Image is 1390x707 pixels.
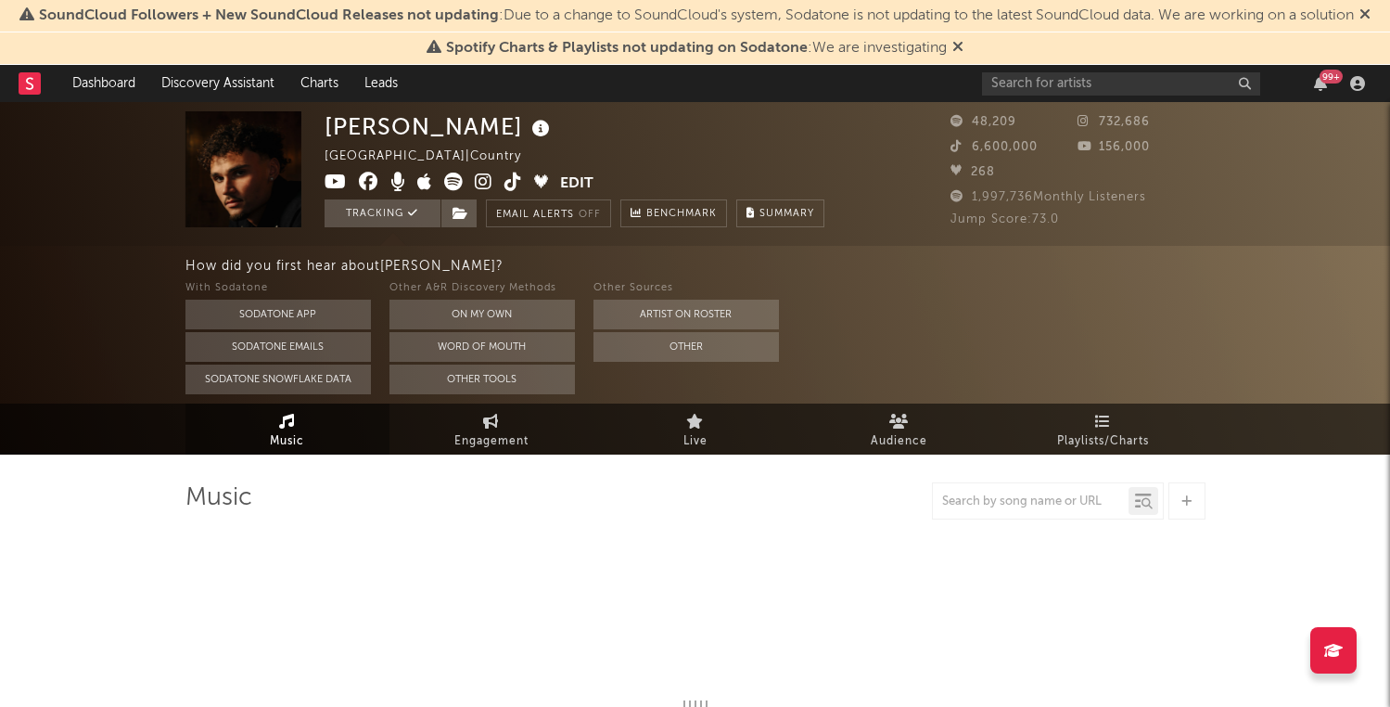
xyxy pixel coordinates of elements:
[950,141,1038,153] span: 6,600,000
[952,41,963,56] span: Dismiss
[185,300,371,329] button: Sodatone App
[646,203,717,225] span: Benchmark
[351,65,411,102] a: Leads
[39,8,499,23] span: SoundCloud Followers + New SoundCloud Releases not updating
[1078,116,1150,128] span: 732,686
[683,431,708,453] span: Live
[1078,141,1150,153] span: 156,000
[1359,8,1371,23] span: Dismiss
[454,431,529,453] span: Engagement
[325,111,555,142] div: [PERSON_NAME]
[593,277,779,300] div: Other Sources
[185,365,371,394] button: Sodatone Snowflake Data
[389,365,575,394] button: Other Tools
[560,173,593,196] button: Edit
[446,41,947,56] span: : We are investigating
[736,199,824,227] button: Summary
[389,332,575,362] button: Word Of Mouth
[185,277,371,300] div: With Sodatone
[59,65,148,102] a: Dashboard
[287,65,351,102] a: Charts
[797,404,1001,455] a: Audience
[486,199,611,227] button: Email AlertsOff
[148,65,287,102] a: Discovery Assistant
[871,431,927,453] span: Audience
[389,277,575,300] div: Other A&R Discovery Methods
[1314,76,1327,91] button: 99+
[593,404,797,455] a: Live
[620,199,727,227] a: Benchmark
[1001,404,1205,455] a: Playlists/Charts
[950,213,1059,225] span: Jump Score: 73.0
[1057,431,1149,453] span: Playlists/Charts
[579,210,601,220] em: Off
[982,72,1260,96] input: Search for artists
[389,300,575,329] button: On My Own
[950,166,995,178] span: 268
[446,41,808,56] span: Spotify Charts & Playlists not updating on Sodatone
[950,191,1146,203] span: 1,997,736 Monthly Listeners
[1320,70,1343,84] div: 99 +
[759,209,814,219] span: Summary
[933,495,1129,509] input: Search by song name or URL
[325,199,440,227] button: Tracking
[593,332,779,362] button: Other
[593,300,779,329] button: Artist on Roster
[389,404,593,455] a: Engagement
[185,332,371,362] button: Sodatone Emails
[270,431,304,453] span: Music
[185,404,389,455] a: Music
[39,8,1354,23] span: : Due to a change to SoundCloud's system, Sodatone is not updating to the latest SoundCloud data....
[325,146,564,168] div: [GEOGRAPHIC_DATA] | Country
[950,116,1016,128] span: 48,209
